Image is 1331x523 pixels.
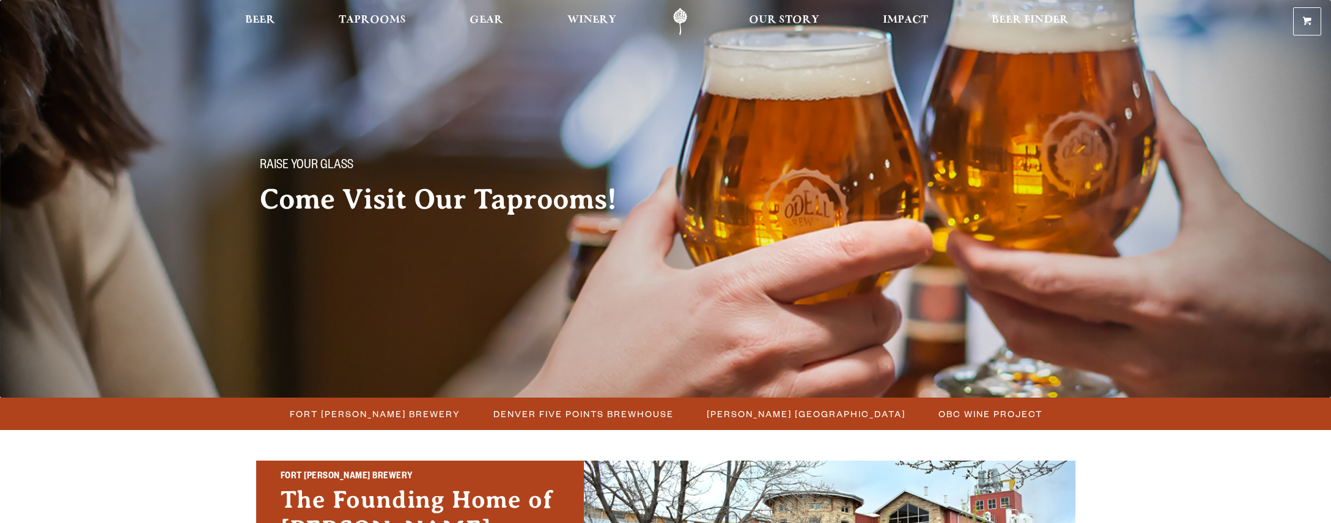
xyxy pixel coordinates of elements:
[470,15,503,25] span: Gear
[260,184,641,215] h2: Come Visit Our Taprooms!
[984,8,1077,35] a: Beer Finder
[657,8,703,35] a: Odell Home
[493,405,674,423] span: Denver Five Points Brewhouse
[938,405,1042,423] span: OBC Wine Project
[281,469,559,485] h2: Fort [PERSON_NAME] Brewery
[245,15,275,25] span: Beer
[237,8,283,35] a: Beer
[331,8,414,35] a: Taprooms
[290,405,460,423] span: Fort [PERSON_NAME] Brewery
[559,8,624,35] a: Winery
[282,405,466,423] a: Fort [PERSON_NAME] Brewery
[749,15,819,25] span: Our Story
[567,15,616,25] span: Winery
[992,15,1069,25] span: Beer Finder
[486,405,680,423] a: Denver Five Points Brewhouse
[260,158,353,174] span: Raise your glass
[883,15,928,25] span: Impact
[699,405,912,423] a: [PERSON_NAME] [GEOGRAPHIC_DATA]
[462,8,511,35] a: Gear
[339,15,406,25] span: Taprooms
[707,405,905,423] span: [PERSON_NAME] [GEOGRAPHIC_DATA]
[741,8,827,35] a: Our Story
[931,405,1049,423] a: OBC Wine Project
[875,8,936,35] a: Impact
